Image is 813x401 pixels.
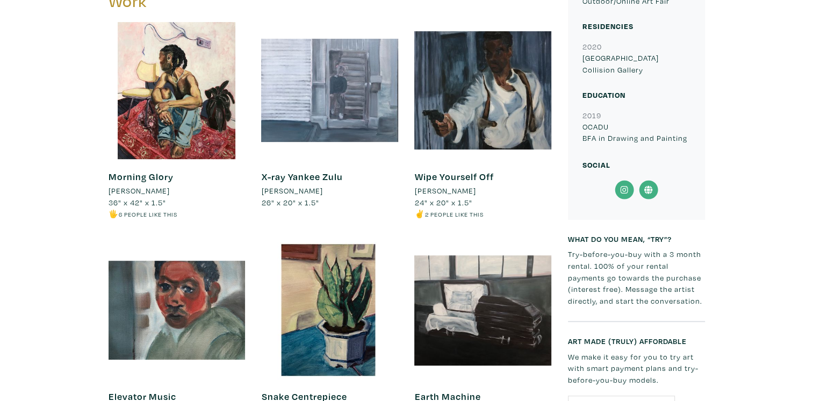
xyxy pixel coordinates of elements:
span: 24" x 20" x 1.5" [414,197,472,207]
p: We make it easy for you to try art with smart payment plans and try-before-you-buy models. [568,351,705,386]
small: Education [582,90,625,100]
li: [PERSON_NAME] [414,185,476,197]
li: [PERSON_NAME] [109,185,170,197]
small: 2020 [582,41,602,52]
a: [PERSON_NAME] [414,185,551,197]
p: [GEOGRAPHIC_DATA] Collision Gallery [582,52,690,75]
h6: What do you mean, “try”? [568,234,705,244]
p: OCADU BFA in Drawing and Painting [582,121,690,144]
small: 2 people like this [425,210,483,218]
span: 26" x 20" x 1.5" [261,197,319,207]
li: ✌️ [414,208,551,220]
small: Residencies [582,21,634,31]
a: Wipe Yourself Off [414,170,493,183]
small: 6 people like this [119,210,177,218]
small: Social [582,160,610,170]
small: 2019 [582,110,601,120]
a: Morning Glory [109,170,174,183]
li: 🖐️ [109,208,246,220]
a: [PERSON_NAME] [109,185,246,197]
a: X-ray Yankee Zulu [261,170,342,183]
a: [PERSON_NAME] [261,185,398,197]
li: [PERSON_NAME] [261,185,322,197]
span: 36" x 42" x 1.5" [109,197,166,207]
p: Try-before-you-buy with a 3 month rental. 100% of your rental payments go towards the purchase (i... [568,248,705,306]
h6: Art made (truly) affordable [568,336,705,346]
